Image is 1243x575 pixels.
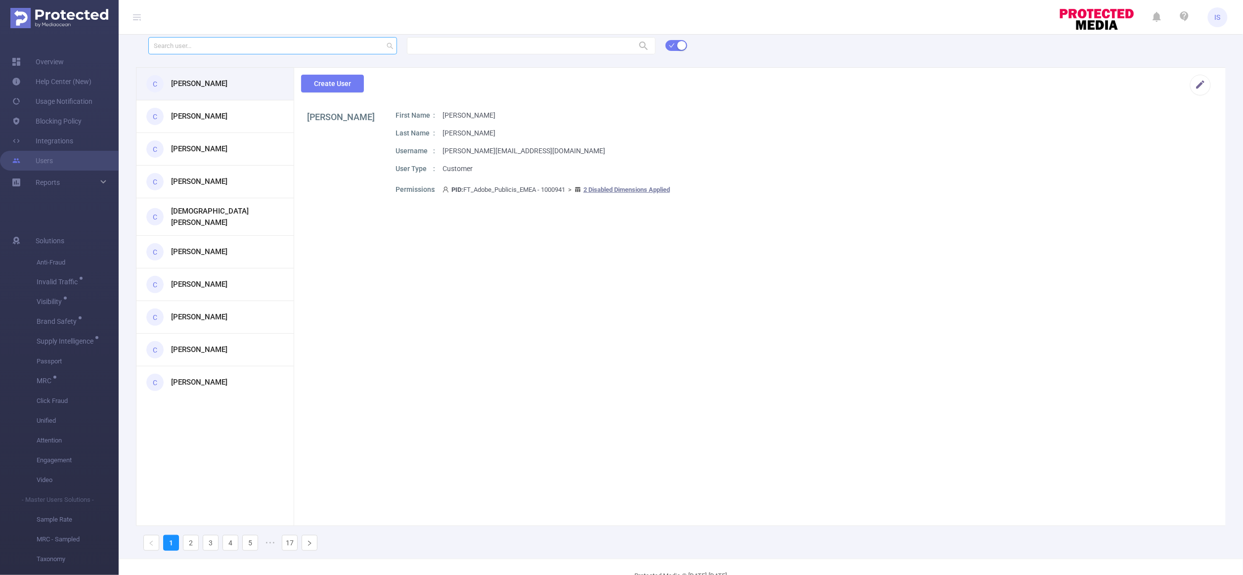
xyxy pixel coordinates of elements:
span: C [153,207,157,227]
span: Attention [37,431,119,450]
span: > [565,186,575,193]
h3: [PERSON_NAME] [171,377,227,388]
span: IS [1215,7,1221,27]
span: C [153,139,157,159]
span: C [153,172,157,192]
a: Blocking Policy [12,111,82,131]
span: Solutions [36,231,64,251]
p: First Name [396,110,435,121]
span: Taxonomy [37,549,119,569]
span: C [153,242,157,262]
span: Reports [36,178,60,186]
li: Previous Page [143,535,159,551]
li: 17 [282,535,298,551]
p: [PERSON_NAME] [443,110,495,121]
h3: [PERSON_NAME] [171,111,227,122]
span: Click Fraud [37,391,119,411]
span: C [153,340,157,360]
p: [PERSON_NAME] [443,128,495,138]
span: ••• [262,535,278,551]
span: Anti-Fraud [37,253,119,272]
span: Supply Intelligence [37,338,97,345]
span: Brand Safety [37,318,80,325]
p: Customer [443,164,473,174]
a: 17 [282,535,297,550]
p: Last Name [396,128,435,138]
li: 2 [183,535,199,551]
li: 4 [222,535,238,551]
p: [PERSON_NAME][EMAIL_ADDRESS][DOMAIN_NAME] [443,146,605,156]
h3: [PERSON_NAME] [171,311,227,323]
span: Engagement [37,450,119,470]
span: Sample Rate [37,510,119,530]
h3: [PERSON_NAME] [171,176,227,187]
h3: [PERSON_NAME] [171,279,227,290]
span: C [153,275,157,295]
span: MRC [37,377,55,384]
h3: [DEMOGRAPHIC_DATA][PERSON_NAME] [171,206,276,228]
a: Help Center (New) [12,72,91,91]
span: C [153,373,157,393]
i: icon: user [443,186,451,193]
p: User Type [396,164,435,174]
span: MRC - Sampled [37,530,119,549]
a: 1 [164,535,178,550]
a: Overview [12,52,64,72]
a: Integrations [12,131,73,151]
a: 5 [243,535,258,550]
h3: [PERSON_NAME] [171,78,227,89]
li: Next 5 Pages [262,535,278,551]
p: Permissions [396,184,435,195]
span: Invalid Traffic [37,278,81,285]
b: PID: [451,186,463,193]
h1: [PERSON_NAME] [308,110,375,124]
a: Users [12,151,53,171]
span: Unified [37,411,119,431]
h3: [PERSON_NAME] [171,143,227,155]
a: 4 [223,535,238,550]
a: 3 [203,535,218,550]
li: 5 [242,535,258,551]
p: Username [396,146,435,156]
span: Passport [37,352,119,371]
li: Next Page [302,535,317,551]
i: icon: check [669,43,675,48]
h3: [PERSON_NAME] [171,344,227,355]
span: C [153,74,157,94]
h3: [PERSON_NAME] [171,246,227,258]
span: FT_Adobe_Publicis_EMEA - 1000941 [443,186,670,193]
a: Reports [36,173,60,192]
a: Usage Notification [12,91,92,111]
i: icon: right [307,540,312,546]
button: Create User [301,75,364,92]
u: 2 Disabled Dimensions Applied [583,186,670,193]
a: 2 [183,535,198,550]
li: 3 [203,535,219,551]
li: 1 [163,535,179,551]
i: icon: search [387,43,394,49]
span: C [153,107,157,127]
span: C [153,308,157,327]
img: Protected Media [10,8,108,28]
i: icon: left [148,540,154,546]
input: Search user... [148,37,397,54]
span: Visibility [37,298,65,305]
span: Video [37,470,119,490]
